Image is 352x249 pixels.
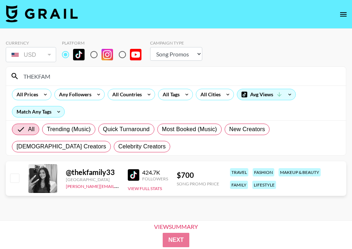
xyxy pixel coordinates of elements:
[55,89,93,100] div: Any Followers
[316,213,343,240] iframe: Drift Widget Chat Controller
[150,40,202,46] div: Campaign Type
[158,89,181,100] div: All Tags
[177,171,219,180] div: $ 700
[230,181,248,189] div: family
[148,223,204,230] div: View Summary
[103,125,150,134] span: Quick Turnaround
[6,40,56,46] div: Currency
[73,49,85,60] img: TikTok
[336,7,351,22] button: open drawer
[7,49,55,61] div: USD
[66,182,172,189] a: [PERSON_NAME][EMAIL_ADDRESS][DOMAIN_NAME]
[66,168,119,177] div: @ thekfamily33
[118,142,166,151] span: Celebrity Creators
[252,181,276,189] div: lifestyle
[28,125,35,134] span: All
[142,176,168,181] div: Followers
[162,125,217,134] span: Most Booked (Music)
[19,70,342,82] input: Search by User Name
[66,177,119,182] div: [GEOGRAPHIC_DATA]
[17,142,106,151] span: [DEMOGRAPHIC_DATA] Creators
[101,49,113,60] img: Instagram
[163,233,190,247] button: Next
[47,125,91,134] span: Trending (Music)
[6,5,78,22] img: Grail Talent
[62,40,147,46] div: Platform
[279,168,321,176] div: makeup & beauty
[237,89,295,100] div: Avg Views
[142,169,168,176] div: 424.7K
[128,169,139,181] img: TikTok
[130,49,141,60] img: YouTube
[229,125,265,134] span: New Creators
[128,186,162,191] button: View Full Stats
[108,89,143,100] div: All Countries
[177,181,219,186] div: Song Promo Price
[12,89,40,100] div: All Prices
[253,168,274,176] div: fashion
[196,89,222,100] div: All Cities
[6,46,56,64] div: Currency is locked to USD
[12,106,64,117] div: Match Any Tags
[230,168,248,176] div: travel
